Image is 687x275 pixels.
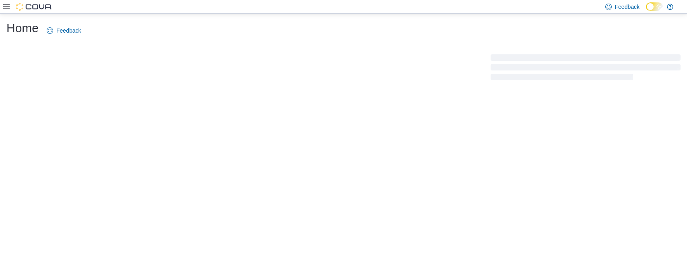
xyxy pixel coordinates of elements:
a: Feedback [43,23,84,39]
input: Dark Mode [646,2,663,11]
span: Loading [491,56,681,82]
span: Feedback [56,27,81,35]
span: Feedback [615,3,640,11]
img: Cova [16,3,52,11]
h1: Home [6,20,39,36]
